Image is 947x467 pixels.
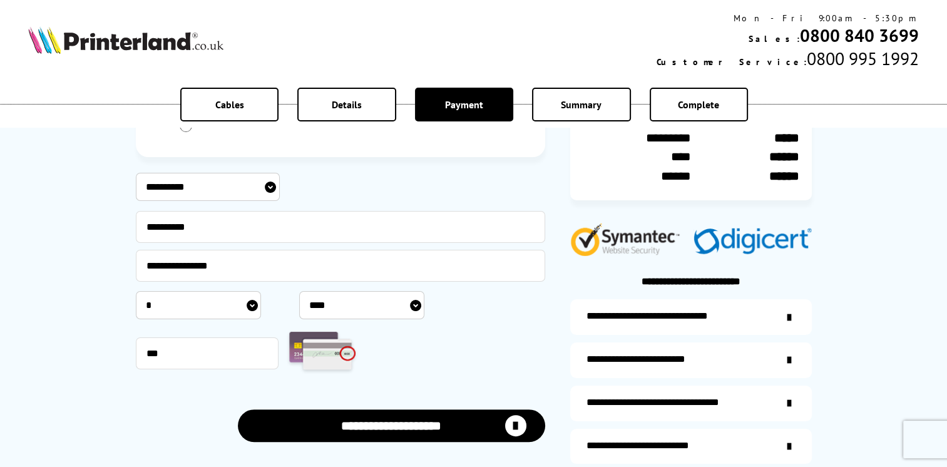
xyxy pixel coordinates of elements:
[215,98,244,111] span: Cables
[807,47,919,70] span: 0800 995 1992
[570,299,812,335] a: additional-ink
[570,386,812,421] a: additional-cables
[28,26,223,54] img: Printerland Logo
[678,98,719,111] span: Complete
[800,24,919,47] a: 0800 840 3699
[570,429,812,464] a: secure-website
[445,98,483,111] span: Payment
[657,56,807,68] span: Customer Service:
[570,342,812,378] a: items-arrive
[657,13,919,24] div: Mon - Fri 9:00am - 5:30pm
[561,98,601,111] span: Summary
[749,33,800,44] span: Sales:
[332,98,362,111] span: Details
